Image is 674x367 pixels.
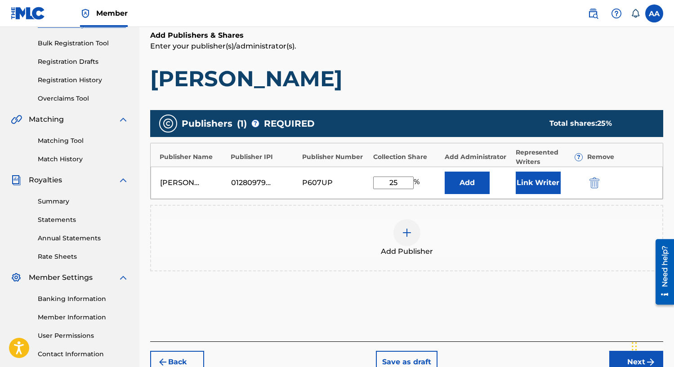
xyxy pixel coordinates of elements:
div: Collection Share [373,152,440,162]
span: Matching [29,114,64,125]
a: Member Information [38,313,129,322]
div: Widget de chat [629,324,674,367]
img: search [588,8,598,19]
div: Publisher Number [302,152,369,162]
a: Match History [38,155,129,164]
p: Enter your publisher(s)/administrator(s). [150,41,663,52]
iframe: Resource Center [649,235,674,308]
img: expand [118,272,129,283]
a: Matching Tool [38,136,129,146]
div: Remove [587,152,654,162]
a: Public Search [584,4,602,22]
div: Help [607,4,625,22]
span: 25 % [597,119,612,128]
div: Publisher IPI [231,152,297,162]
img: MLC Logo [11,7,45,20]
div: Arrastrar [632,333,637,360]
span: ? [252,120,259,127]
span: Member Settings [29,272,93,283]
button: Add [445,172,490,194]
div: Notifications [631,9,640,18]
a: Annual Statements [38,234,129,243]
img: Matching [11,114,22,125]
img: Royalties [11,175,22,186]
a: Statements [38,215,129,225]
img: help [611,8,622,19]
a: Contact Information [38,349,129,359]
span: Publishers [182,117,232,130]
div: Represented Writers [516,148,582,167]
span: ( 1 ) [237,117,247,130]
span: REQUIRED [264,117,315,130]
span: % [414,177,422,189]
img: 12a2ab48e56ec057fbd8.svg [589,177,599,188]
span: Add Publisher [381,246,433,257]
button: Link Writer [516,172,561,194]
div: Add Administrator [445,152,511,162]
h6: Add Publishers & Shares [150,30,663,41]
h1: [PERSON_NAME] [150,65,663,92]
div: Publisher Name [160,152,226,162]
img: publishers [163,118,174,129]
img: Top Rightsholder [80,8,91,19]
img: Member Settings [11,272,22,283]
img: expand [118,114,129,125]
div: User Menu [645,4,663,22]
span: ? [575,154,582,161]
a: User Permissions [38,331,129,340]
a: Bulk Registration Tool [38,39,129,48]
a: Summary [38,197,129,206]
a: Banking Information [38,294,129,304]
a: Registration Drafts [38,57,129,66]
img: expand [118,175,129,186]
img: add [402,227,412,238]
a: Overclaims Tool [38,94,129,103]
span: Royalties [29,175,62,186]
iframe: Chat Widget [629,324,674,367]
a: Rate Sheets [38,252,129,261]
a: Registration History [38,75,129,85]
div: Total shares: [549,118,645,129]
span: Member [96,8,128,18]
